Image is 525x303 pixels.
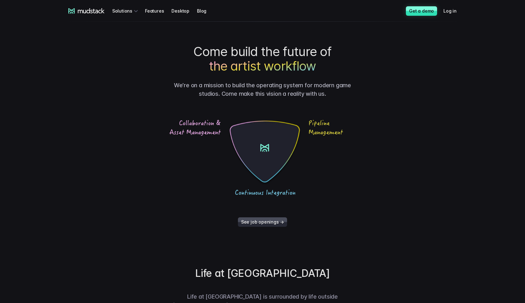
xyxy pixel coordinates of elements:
h2: Life at [GEOGRAPHIC_DATA] [195,267,330,280]
a: mudstack logo [68,8,105,14]
a: Features [145,5,171,17]
div: Solutions [112,5,140,17]
a: See job openings → [238,217,287,227]
a: Desktop [171,5,197,17]
img: Collaboration & asset management, pipeline management and continuous integration are the future o... [168,118,357,197]
a: Log in [443,5,464,17]
span: the artist workflow [209,59,316,73]
h1: Come build the future of [168,44,357,73]
p: We’re on a mission to build the operating system for modern game studios. Come make this vision a... [168,81,357,98]
a: Blog [197,5,214,17]
a: Get a demo [406,6,437,16]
